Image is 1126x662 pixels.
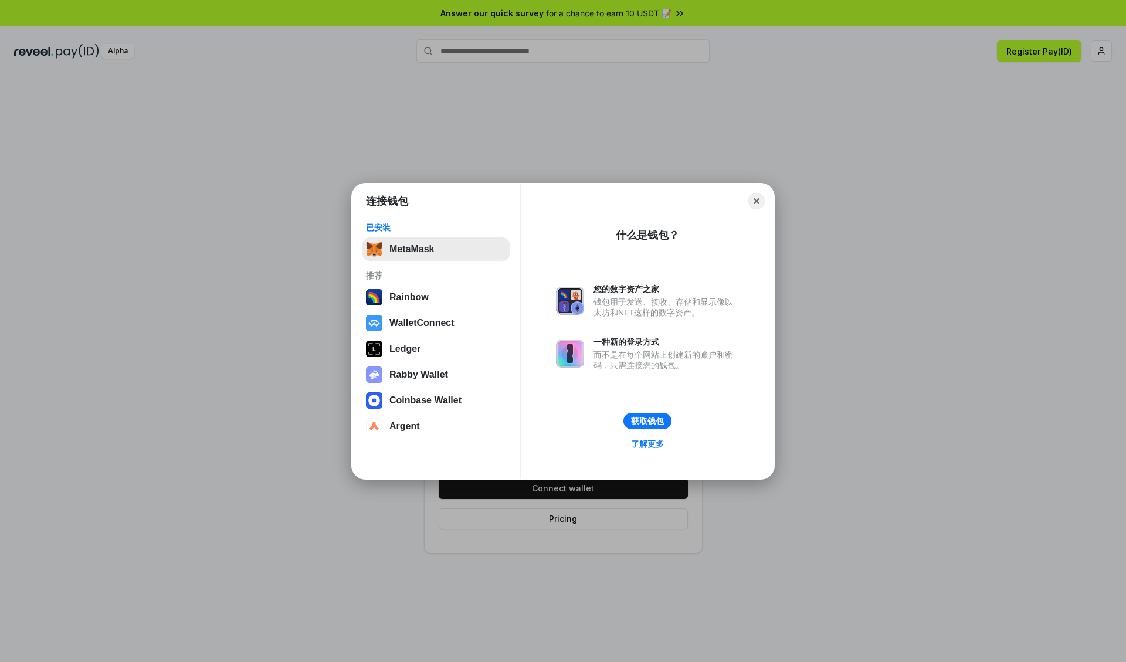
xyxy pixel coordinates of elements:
[366,418,382,434] img: svg+xml,%3Csvg%20width%3D%2228%22%20height%3D%2228%22%20viewBox%3D%220%200%2028%2028%22%20fill%3D...
[556,287,584,315] img: svg+xml,%3Csvg%20xmlns%3D%22http%3A%2F%2Fwww.w3.org%2F2000%2Fsvg%22%20fill%3D%22none%22%20viewBox...
[593,284,739,294] div: 您的数字资产之家
[362,237,510,261] button: MetaMask
[593,337,739,347] div: 一种新的登录方式
[366,270,506,281] div: 推荐
[624,436,671,451] a: 了解更多
[389,318,455,328] div: WalletConnect
[362,286,510,309] button: Rainbow
[362,415,510,438] button: Argent
[631,439,664,449] div: 了解更多
[362,337,510,361] button: Ledger
[366,289,382,305] img: svg+xml,%3Csvg%20width%3D%22120%22%20height%3D%22120%22%20viewBox%3D%220%200%20120%20120%22%20fil...
[593,349,739,371] div: 而不是在每个网站上创建新的账户和密码，只需连接您的钱包。
[366,315,382,331] img: svg+xml,%3Csvg%20width%3D%2228%22%20height%3D%2228%22%20viewBox%3D%220%200%2028%2028%22%20fill%3D...
[623,413,671,429] button: 获取钱包
[389,369,448,380] div: Rabby Wallet
[362,363,510,386] button: Rabby Wallet
[748,193,765,209] button: Close
[366,366,382,383] img: svg+xml,%3Csvg%20xmlns%3D%22http%3A%2F%2Fwww.w3.org%2F2000%2Fsvg%22%20fill%3D%22none%22%20viewBox...
[366,241,382,257] img: svg+xml,%3Csvg%20fill%3D%22none%22%20height%3D%2233%22%20viewBox%3D%220%200%2035%2033%22%20width%...
[366,194,408,208] h1: 连接钱包
[389,292,429,303] div: Rainbow
[556,340,584,368] img: svg+xml,%3Csvg%20xmlns%3D%22http%3A%2F%2Fwww.w3.org%2F2000%2Fsvg%22%20fill%3D%22none%22%20viewBox...
[593,297,739,318] div: 钱包用于发送、接收、存储和显示像以太坊和NFT这样的数字资产。
[366,222,506,233] div: 已安装
[366,392,382,409] img: svg+xml,%3Csvg%20width%3D%2228%22%20height%3D%2228%22%20viewBox%3D%220%200%2028%2028%22%20fill%3D...
[631,416,664,426] div: 获取钱包
[389,421,420,432] div: Argent
[389,344,420,354] div: Ledger
[366,341,382,357] img: svg+xml,%3Csvg%20xmlns%3D%22http%3A%2F%2Fwww.w3.org%2F2000%2Fsvg%22%20width%3D%2228%22%20height%3...
[389,395,462,406] div: Coinbase Wallet
[616,228,679,242] div: 什么是钱包？
[362,389,510,412] button: Coinbase Wallet
[389,244,434,254] div: MetaMask
[362,311,510,335] button: WalletConnect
